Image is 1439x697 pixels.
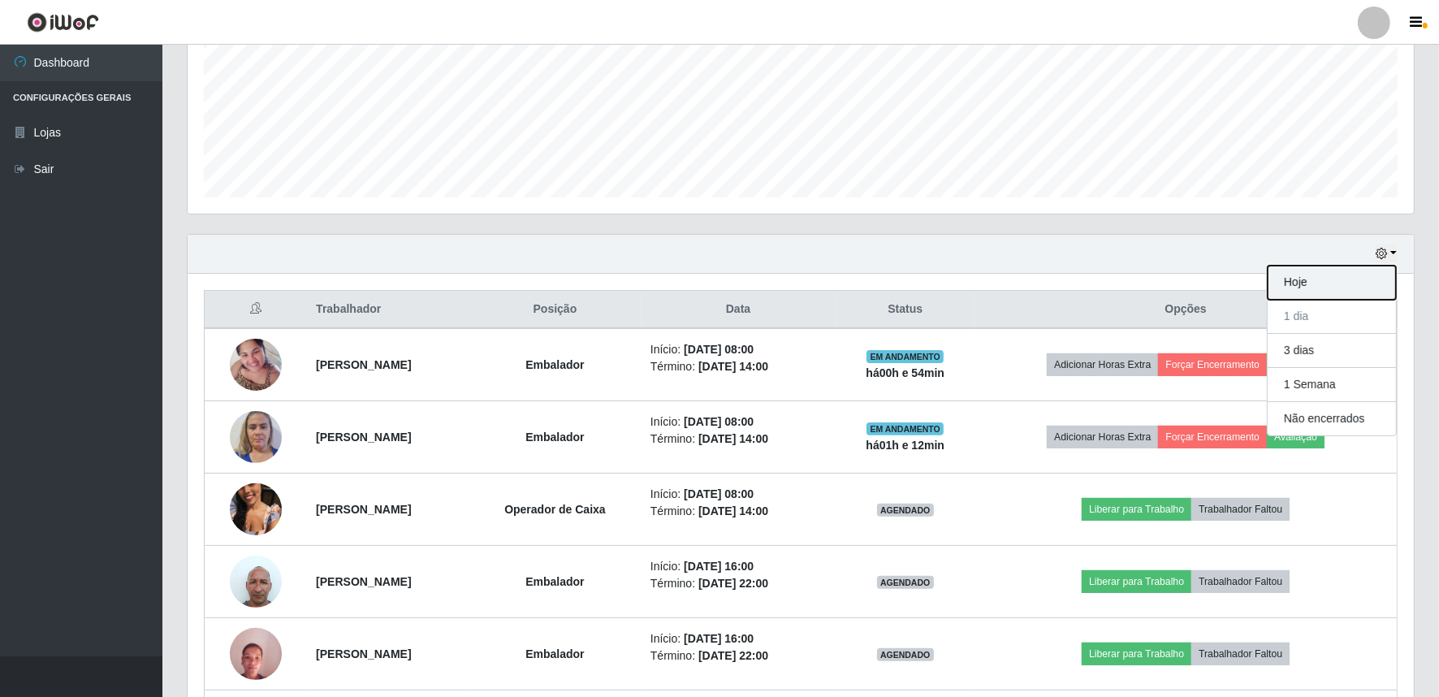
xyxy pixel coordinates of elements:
li: Início: [650,413,826,431]
strong: Embalador [525,431,584,444]
li: Início: [650,558,826,575]
time: [DATE] 08:00 [684,487,754,500]
span: AGENDADO [877,504,934,517]
strong: Embalador [525,358,584,371]
button: Liberar para Trabalho [1082,498,1191,521]
button: Adicionar Horas Extra [1047,426,1158,448]
button: Forçar Encerramento [1158,426,1267,448]
th: Trabalhador [306,291,469,329]
time: [DATE] 08:00 [684,415,754,428]
strong: [PERSON_NAME] [316,647,411,660]
button: Trabalhador Faltou [1191,498,1290,521]
img: CoreUI Logo [27,12,99,32]
span: EM ANDAMENTO [866,422,944,435]
time: [DATE] 14:00 [698,360,768,373]
time: [DATE] 16:00 [684,632,754,645]
span: AGENDADO [877,576,934,589]
th: Posição [469,291,641,329]
li: Início: [650,341,826,358]
li: Término: [650,431,826,448]
button: Hoje [1268,266,1396,300]
button: 1 Semana [1268,368,1396,402]
time: [DATE] 14:00 [698,432,768,445]
button: 1 dia [1268,300,1396,334]
time: [DATE] 14:00 [698,504,768,517]
span: EM ANDAMENTO [866,350,944,363]
li: Término: [650,575,826,592]
li: Término: [650,503,826,520]
time: [DATE] 16:00 [684,560,754,573]
strong: [PERSON_NAME] [316,503,411,516]
button: 3 dias [1268,334,1396,368]
button: Avaliação [1267,426,1324,448]
img: 1729599385947.jpeg [230,330,282,399]
strong: há 01 h e 12 min [866,439,944,452]
button: Forçar Encerramento [1158,353,1267,376]
button: Adicionar Horas Extra [1047,353,1158,376]
strong: Embalador [525,575,584,588]
img: 1748286329941.jpeg [230,619,282,688]
strong: Embalador [525,647,584,660]
time: [DATE] 08:00 [684,343,754,356]
strong: [PERSON_NAME] [316,358,411,371]
img: 1754606387509.jpeg [230,463,282,556]
time: [DATE] 22:00 [698,649,768,662]
img: 1752868236583.jpeg [230,402,282,471]
strong: [PERSON_NAME] [316,575,411,588]
span: AGENDADO [877,648,934,661]
img: 1737056523425.jpeg [230,547,282,616]
strong: há 00 h e 54 min [866,366,944,379]
time: [DATE] 22:00 [698,577,768,590]
li: Término: [650,647,826,665]
th: Status [836,291,974,329]
th: Opções [974,291,1397,329]
strong: Operador de Caixa [504,503,606,516]
li: Término: [650,358,826,375]
strong: [PERSON_NAME] [316,431,411,444]
li: Início: [650,630,826,647]
button: Liberar para Trabalho [1082,643,1191,665]
th: Data [641,291,836,329]
button: Não encerrados [1268,402,1396,435]
button: Liberar para Trabalho [1082,570,1191,593]
button: Trabalhador Faltou [1191,570,1290,593]
button: Trabalhador Faltou [1191,643,1290,665]
li: Início: [650,486,826,503]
